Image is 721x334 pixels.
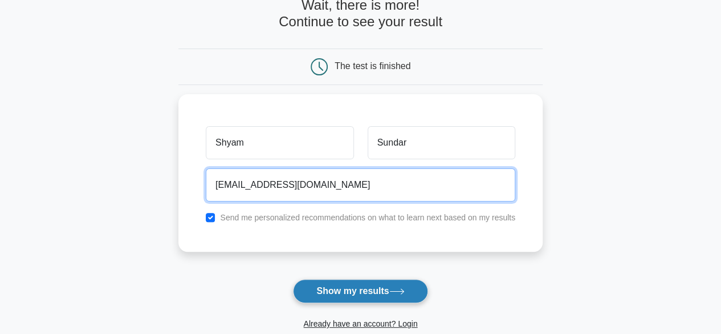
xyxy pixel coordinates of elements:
input: Last name [368,126,515,159]
a: Already have an account? Login [303,319,417,328]
label: Send me personalized recommendations on what to learn next based on my results [220,213,515,222]
input: Email [206,168,515,202]
button: Show my results [293,279,427,303]
div: The test is finished [335,61,410,71]
input: First name [206,126,353,159]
